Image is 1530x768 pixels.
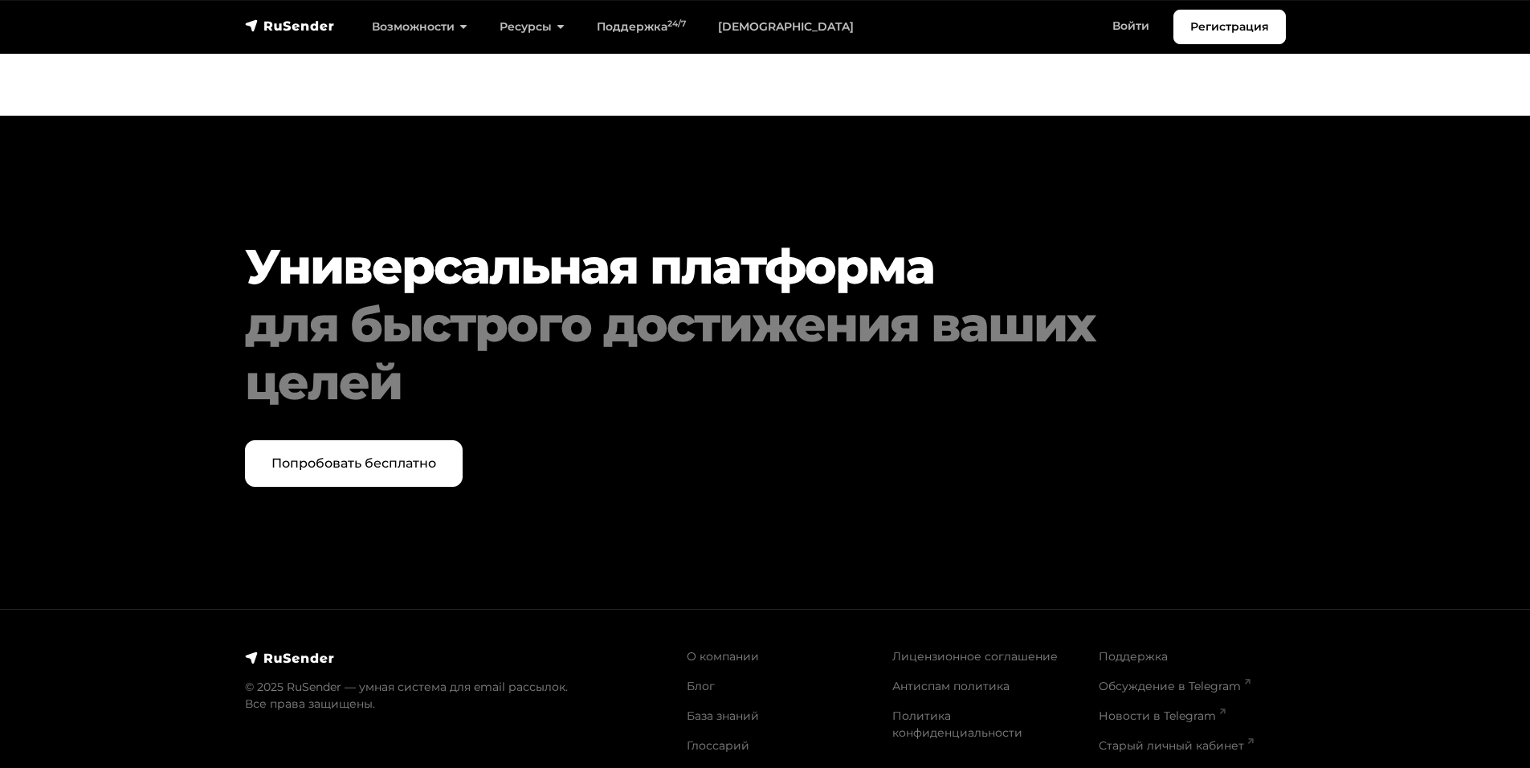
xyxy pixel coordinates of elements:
a: Войти [1096,10,1165,43]
a: [DEMOGRAPHIC_DATA] [702,10,870,43]
a: Ресурсы [483,10,581,43]
a: Блог [687,679,715,693]
a: Поддержка24/7 [581,10,702,43]
a: Лицензионное соглашение [892,649,1058,664]
a: Обсуждение в Telegram [1099,679,1251,693]
a: Новости в Telegram [1099,709,1226,723]
h2: Универсальная платформа [245,238,1197,411]
img: RuSender [245,18,335,34]
sup: 24/7 [667,18,686,29]
a: О компании [687,649,759,664]
a: Старый личный кабинет [1099,738,1254,753]
p: © 2025 RuSender — умная система для email рассылок. Все права защищены. [245,679,667,713]
a: Политика конфиденциальности [892,709,1022,740]
a: Глоссарий [687,738,749,753]
a: Антиспам политика [892,679,1010,693]
a: Поддержка [1099,649,1168,664]
a: Возможности [356,10,483,43]
img: RuSender [245,650,335,666]
a: База знаний [687,709,759,723]
a: Регистрация [1173,10,1286,44]
div: для быстрого достижения ваших целей [245,296,1197,411]
a: Попробовать бесплатно [245,440,463,487]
